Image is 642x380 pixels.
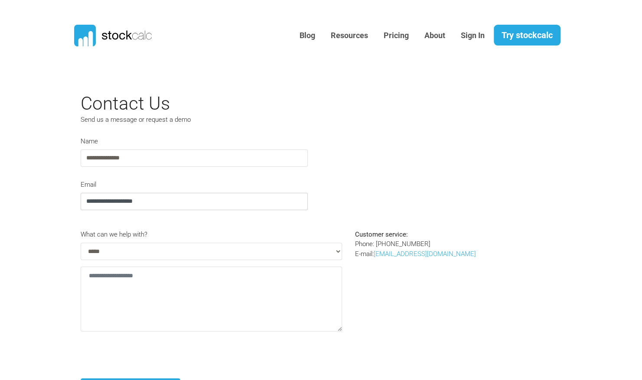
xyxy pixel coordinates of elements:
label: What can we help with? [81,230,147,240]
iframe: reCAPTCHA [81,338,212,372]
a: Try stockcalc [494,25,561,45]
p: Send us a message or request a demo [81,115,280,125]
a: Sign In [454,25,491,46]
a: Resources [324,25,375,46]
a: About [418,25,452,46]
label: Name [81,136,98,146]
a: Pricing [377,25,415,46]
div: Phone: [PHONE_NUMBER] E-mail: [349,230,486,338]
a: [EMAIL_ADDRESS][DOMAIN_NAME] [374,250,476,258]
b: Customer service: [355,231,408,238]
h2: Contact Us [81,93,479,114]
a: Blog [293,25,322,46]
label: Email [81,180,96,190]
